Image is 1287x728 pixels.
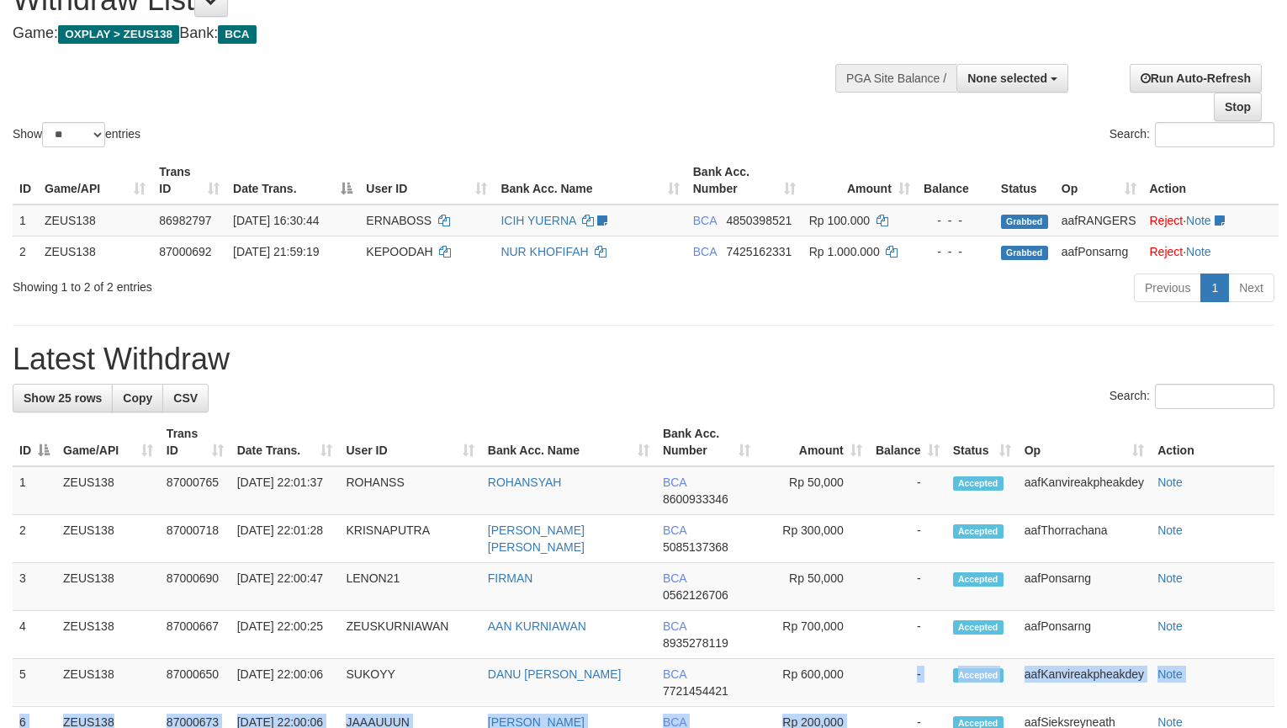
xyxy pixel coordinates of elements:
[366,245,432,258] span: KEPOODAH
[1018,659,1151,707] td: aafKanvireakpheakdey
[152,157,226,205] th: Trans ID: activate to sort column ascending
[24,391,102,405] span: Show 25 rows
[13,205,38,236] td: 1
[1018,611,1151,659] td: aafPonsarng
[230,466,340,515] td: [DATE] 22:01:37
[226,157,359,205] th: Date Trans.: activate to sort column descending
[218,25,256,44] span: BCA
[500,245,588,258] a: NUR KHOFIFAH
[757,659,869,707] td: Rp 600,000
[359,157,494,205] th: User ID: activate to sort column ascending
[946,418,1018,466] th: Status: activate to sort column ascending
[488,476,562,489] a: ROHANSYAH
[1155,384,1274,409] input: Search:
[56,611,160,659] td: ZEUS138
[1200,274,1229,302] a: 1
[663,636,728,650] span: Copy 8935278119 to clipboard
[1157,667,1183,681] a: Note
[339,659,480,707] td: SUKOYY
[757,563,869,611] td: Rp 50,000
[869,563,946,611] td: -
[38,236,152,267] td: ZEUS138
[869,466,946,515] td: -
[56,515,160,563] td: ZEUS138
[1157,523,1183,537] a: Note
[1186,245,1211,258] a: Note
[488,571,533,585] a: FIRMAN
[663,492,728,506] span: Copy 8600933346 to clipboard
[663,684,728,698] span: Copy 7721454421 to clipboard
[1055,157,1143,205] th: Op: activate to sort column ascending
[869,418,946,466] th: Balance: activate to sort column ascending
[869,659,946,707] td: -
[953,476,1004,491] span: Accepted
[757,418,869,466] th: Amount: activate to sort column ascending
[1157,571,1183,585] a: Note
[809,214,870,227] span: Rp 100.000
[339,563,480,611] td: LENON21
[13,418,56,466] th: ID: activate to sort column descending
[230,515,340,563] td: [DATE] 22:01:28
[656,418,757,466] th: Bank Acc. Number: activate to sort column ascending
[366,214,432,227] span: ERNABOSS
[56,563,160,611] td: ZEUS138
[160,418,230,466] th: Trans ID: activate to sort column ascending
[339,466,480,515] td: ROHANSS
[835,64,956,93] div: PGA Site Balance /
[13,343,1274,376] h1: Latest Withdraw
[160,466,230,515] td: 87000765
[1228,274,1274,302] a: Next
[953,524,1004,539] span: Accepted
[994,157,1055,205] th: Status
[693,245,717,258] span: BCA
[56,418,160,466] th: Game/API: activate to sort column ascending
[869,611,946,659] td: -
[693,214,717,227] span: BCA
[663,619,686,633] span: BCA
[1018,418,1151,466] th: Op: activate to sort column ascending
[1151,418,1274,466] th: Action
[233,245,319,258] span: [DATE] 21:59:19
[481,418,656,466] th: Bank Acc. Name: activate to sort column ascending
[13,236,38,267] td: 2
[13,563,56,611] td: 3
[13,384,113,412] a: Show 25 rows
[1001,246,1048,260] span: Grabbed
[230,563,340,611] td: [DATE] 22:00:47
[953,572,1004,587] span: Accepted
[38,205,152,236] td: ZEUS138
[1018,515,1151,563] td: aafThorrachana
[1110,384,1274,409] label: Search:
[160,515,230,563] td: 87000718
[663,540,728,554] span: Copy 5085137368 to clipboard
[809,245,880,258] span: Rp 1.000.000
[1150,245,1184,258] a: Reject
[967,72,1047,85] span: None selected
[1055,205,1143,236] td: aafRANGERS
[1214,93,1262,121] a: Stop
[757,515,869,563] td: Rp 300,000
[56,466,160,515] td: ZEUS138
[159,245,211,258] span: 87000692
[339,515,480,563] td: KRISNAPUTRA
[13,25,841,42] h4: Game: Bank:
[1134,274,1201,302] a: Previous
[13,659,56,707] td: 5
[1143,205,1279,236] td: ·
[1157,476,1183,489] a: Note
[13,515,56,563] td: 2
[488,523,585,554] a: [PERSON_NAME] [PERSON_NAME]
[1130,64,1262,93] a: Run Auto-Refresh
[663,571,686,585] span: BCA
[1143,236,1279,267] td: ·
[233,214,319,227] span: [DATE] 16:30:44
[726,245,792,258] span: Copy 7425162331 to clipboard
[230,611,340,659] td: [DATE] 22:00:25
[802,157,917,205] th: Amount: activate to sort column ascending
[1001,215,1048,229] span: Grabbed
[13,272,524,295] div: Showing 1 to 2 of 2 entries
[953,620,1004,635] span: Accepted
[500,214,575,227] a: ICIH YUERNA
[13,157,38,205] th: ID
[924,212,988,229] div: - - -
